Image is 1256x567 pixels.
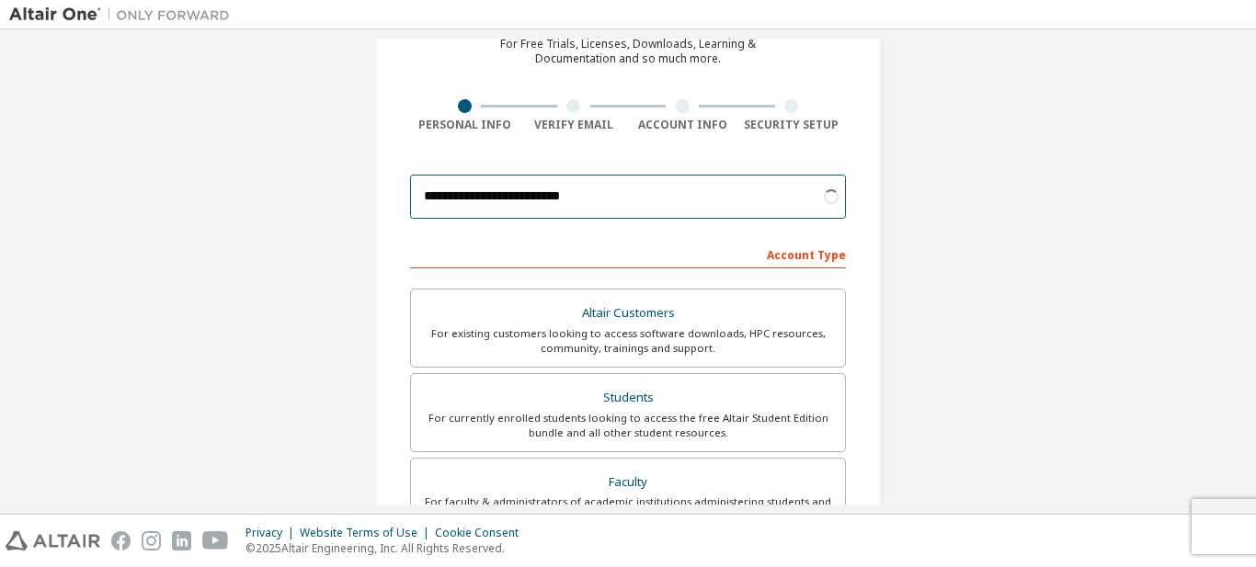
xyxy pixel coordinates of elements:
[422,470,834,495] div: Faculty
[422,385,834,411] div: Students
[6,531,100,550] img: altair_logo.svg
[245,540,530,556] p: © 2025 Altair Engineering, Inc. All Rights Reserved.
[422,326,834,356] div: For existing customers looking to access software downloads, HPC resources, community, trainings ...
[9,6,239,24] img: Altair One
[142,531,161,550] img: instagram.svg
[300,526,435,540] div: Website Terms of Use
[111,531,131,550] img: facebook.svg
[422,301,834,326] div: Altair Customers
[500,37,756,66] div: For Free Trials, Licenses, Downloads, Learning & Documentation and so much more.
[628,118,737,132] div: Account Info
[422,494,834,524] div: For faculty & administrators of academic institutions administering students and accessing softwa...
[520,118,629,132] div: Verify Email
[172,531,191,550] img: linkedin.svg
[737,118,847,132] div: Security Setup
[435,526,530,540] div: Cookie Consent
[422,411,834,440] div: For currently enrolled students looking to access the free Altair Student Edition bundle and all ...
[202,531,229,550] img: youtube.svg
[245,526,300,540] div: Privacy
[410,239,846,268] div: Account Type
[410,118,520,132] div: Personal Info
